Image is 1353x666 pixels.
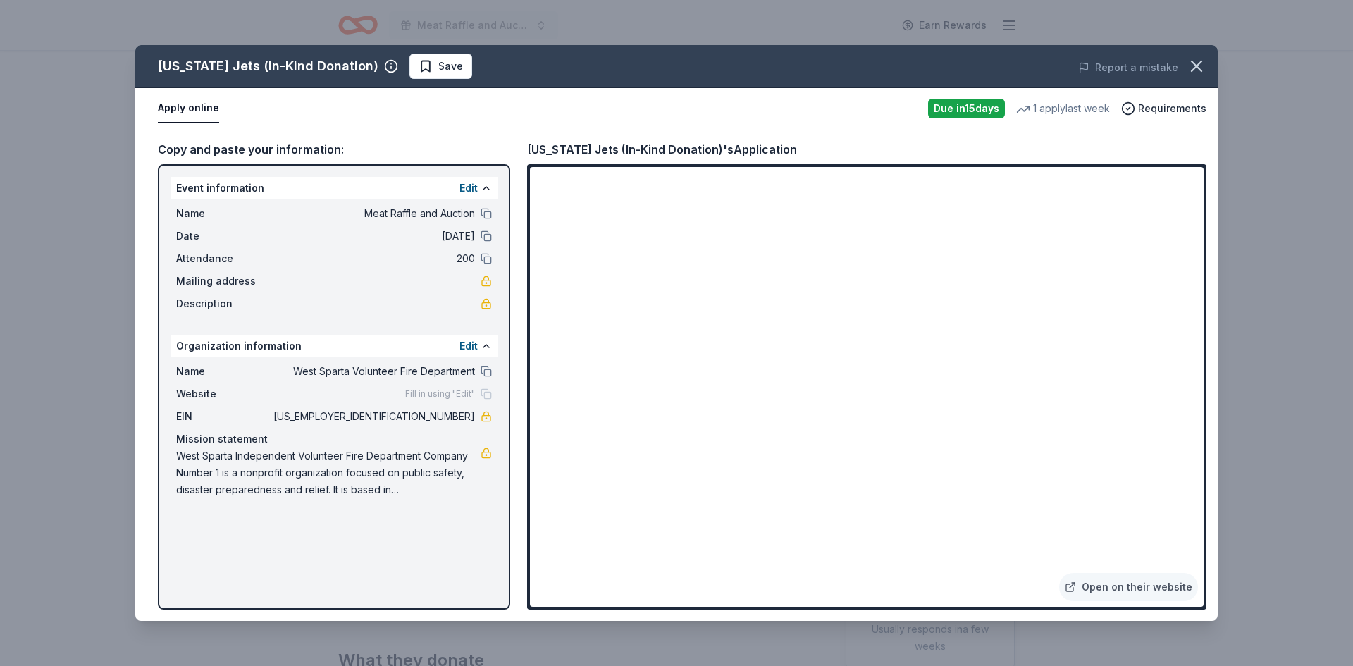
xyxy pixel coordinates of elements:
span: [DATE] [271,228,475,245]
div: Due in 15 days [928,99,1005,118]
div: Copy and paste your information: [158,140,510,159]
button: Save [409,54,472,79]
span: Description [176,295,271,312]
span: Name [176,363,271,380]
div: [US_STATE] Jets (In-Kind Donation)'s Application [527,140,797,159]
span: Fill in using "Edit" [405,388,475,400]
span: Requirements [1138,100,1206,117]
a: Open on their website [1059,573,1198,601]
button: Edit [459,180,478,197]
span: [US_EMPLOYER_IDENTIFICATION_NUMBER] [271,408,475,425]
span: Save [438,58,463,75]
button: Edit [459,338,478,354]
button: Report a mistake [1078,59,1178,76]
button: Apply online [158,94,219,123]
span: West Sparta Volunteer Fire Department [271,363,475,380]
span: EIN [176,408,271,425]
div: Mission statement [176,431,492,448]
span: Mailing address [176,273,271,290]
div: Organization information [171,335,498,357]
span: 200 [271,250,475,267]
button: Requirements [1121,100,1206,117]
span: Name [176,205,271,222]
div: 1 apply last week [1016,100,1110,117]
span: Attendance [176,250,271,267]
span: Website [176,386,271,402]
span: Meat Raffle and Auction [271,205,475,222]
div: [US_STATE] Jets (In-Kind Donation) [158,55,378,78]
span: Date [176,228,271,245]
span: West Sparta Independent Volunteer Fire Department Company Number 1 is a nonprofit organization fo... [176,448,481,498]
div: Event information [171,177,498,199]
